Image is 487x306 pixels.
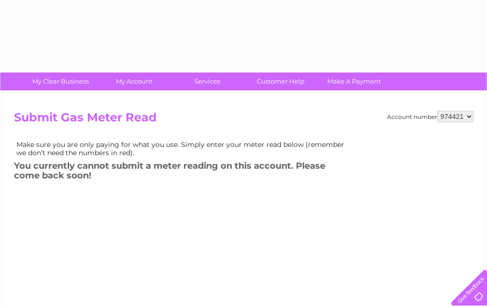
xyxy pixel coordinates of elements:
[21,73,100,90] a: My Clear Business
[167,73,247,90] a: Services
[387,111,473,122] div: Account number
[241,73,320,90] a: Customer Help
[14,159,352,186] h3: You currently cannot submit a meter reading on this account. Please come back soon!
[14,138,352,159] td: Make sure you are only paying for what you use. Simply enter your meter read below (remember we d...
[14,111,473,129] h2: Submit Gas Meter Read
[314,73,394,90] a: Make A Payment
[94,73,174,90] a: My Account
